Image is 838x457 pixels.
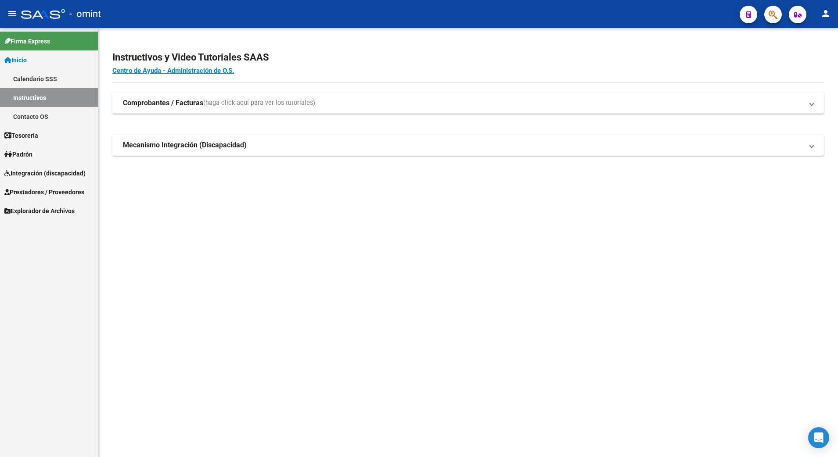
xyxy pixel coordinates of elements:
span: Explorador de Archivos [4,206,75,216]
a: Centro de Ayuda - Administración de O.S. [112,67,234,75]
span: Inicio [4,55,27,65]
mat-expansion-panel-header: Mecanismo Integración (Discapacidad) [112,135,824,156]
strong: Mecanismo Integración (Discapacidad) [123,140,247,150]
mat-expansion-panel-header: Comprobantes / Facturas(haga click aquí para ver los tutoriales) [112,93,824,114]
strong: Comprobantes / Facturas [123,98,203,108]
span: (haga click aquí para ver los tutoriales) [203,98,315,108]
span: Tesorería [4,131,38,140]
span: - omint [69,4,101,24]
span: Firma Express [4,36,50,46]
h2: Instructivos y Video Tutoriales SAAS [112,49,824,66]
span: Prestadores / Proveedores [4,187,84,197]
span: Integración (discapacidad) [4,168,86,178]
mat-icon: menu [7,8,18,19]
mat-icon: person [820,8,831,19]
div: Open Intercom Messenger [808,427,829,448]
span: Padrón [4,150,32,159]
